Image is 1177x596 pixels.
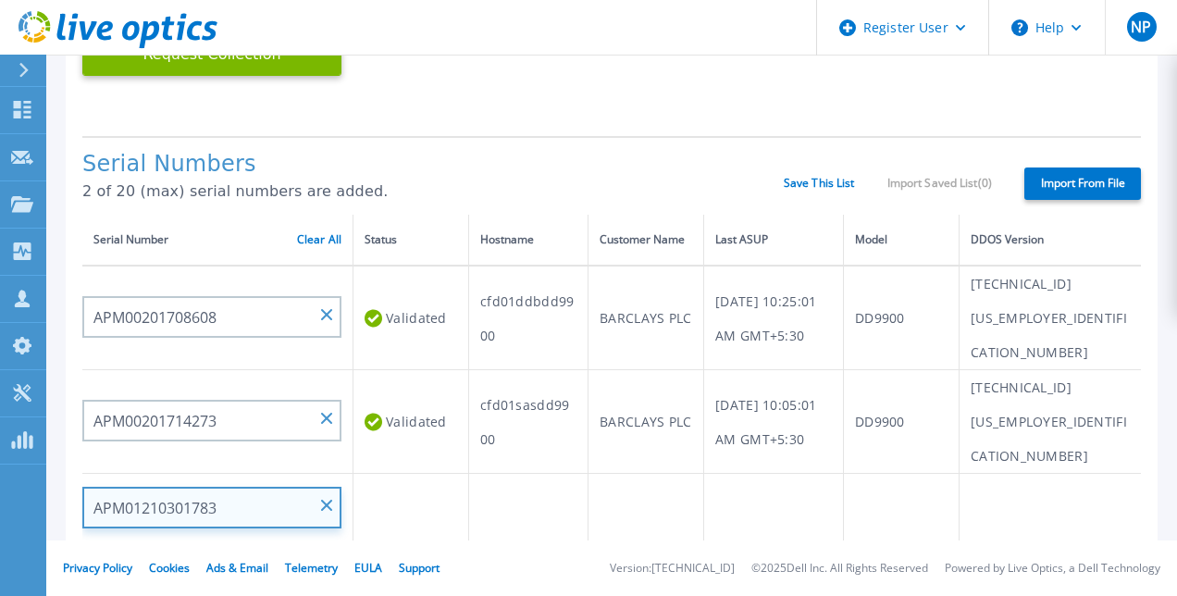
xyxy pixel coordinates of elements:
th: Last ASUP [704,215,844,266]
td: cfd01ddbdd9900 [469,266,588,370]
input: Enter Serial Number [82,296,341,338]
td: DD9900 [843,370,959,474]
p: 2 of 20 (max) serial numbers are added. [82,183,784,200]
li: Powered by Live Optics, a Dell Technology [945,563,1160,575]
a: Cookies [149,560,190,576]
a: Ads & Email [206,560,268,576]
div: Validated [365,301,457,335]
input: Enter Serial Number [82,400,341,441]
th: Status [353,215,469,266]
a: Privacy Policy [63,560,132,576]
h1: Serial Numbers [82,152,784,178]
td: [TECHNICAL_ID][US_EMPLOYER_IDENTIFICATION_NUMBER] [959,370,1141,474]
div: Validated [365,404,457,439]
th: Customer Name [588,215,704,266]
a: Telemetry [285,560,338,576]
label: Import From File [1024,168,1141,200]
a: EULA [354,560,382,576]
a: Clear All [297,233,341,246]
li: © 2025 Dell Inc. All Rights Reserved [751,563,928,575]
li: Version: [TECHNICAL_ID] [610,563,735,575]
a: Save This List [784,177,855,190]
th: Model [843,215,959,266]
td: [DATE] 10:05:01 AM GMT+5:30 [704,370,844,474]
a: Support [399,560,440,576]
td: cfd01sasdd9900 [469,370,588,474]
input: Enter Serial Number [82,487,341,528]
td: BARCLAYS PLC [588,370,704,474]
td: [TECHNICAL_ID][US_EMPLOYER_IDENTIFICATION_NUMBER] [959,266,1141,370]
div: Serial Number [93,230,341,250]
td: BARCLAYS PLC [588,266,704,370]
th: Hostname [469,215,588,266]
td: [DATE] 10:25:01 AM GMT+5:30 [704,266,844,370]
th: DDOS Version [959,215,1141,266]
span: NP [1131,19,1151,34]
td: DD9900 [843,266,959,370]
